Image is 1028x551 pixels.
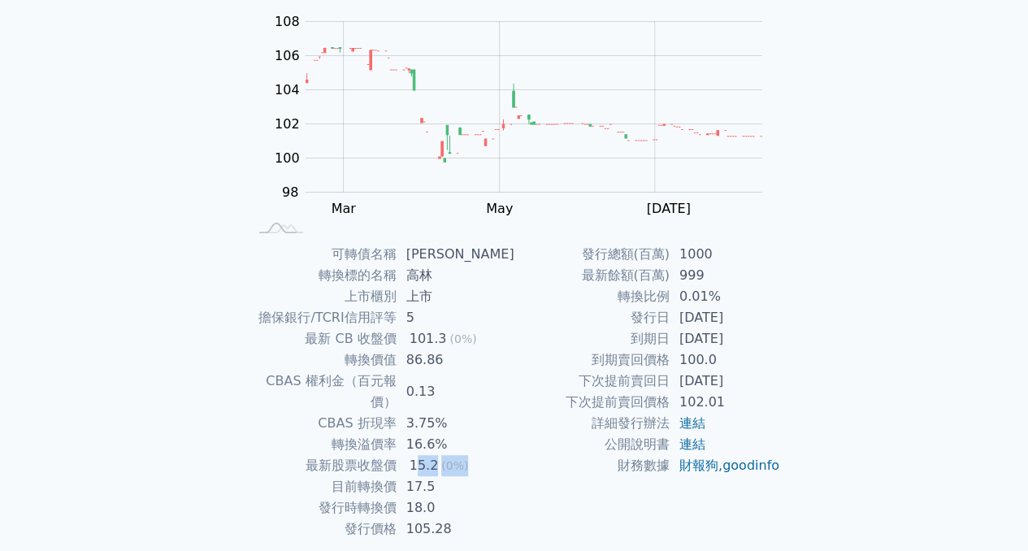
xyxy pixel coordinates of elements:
span: (0%) [449,332,476,345]
td: 16.6% [397,434,514,455]
td: 高林 [397,265,514,286]
td: 轉換溢價率 [248,434,397,455]
td: [DATE] [670,371,781,392]
tspan: 108 [275,14,300,29]
tspan: May [486,201,513,216]
div: 101.3 [406,328,450,349]
td: 發行總額(百萬) [514,244,670,265]
td: [PERSON_NAME] [397,244,514,265]
td: 詳細發行辦法 [514,413,670,434]
td: 100.0 [670,349,781,371]
td: 目前轉換價 [248,476,397,497]
td: 發行日 [514,307,670,328]
td: CBAS 折現率 [248,413,397,434]
td: 下次提前賣回價格 [514,392,670,413]
tspan: Mar [331,201,356,216]
iframe: Chat Widget [947,473,1028,551]
td: 下次提前賣回日 [514,371,670,392]
td: [DATE] [670,307,781,328]
td: 0.13 [397,371,514,413]
td: 轉換比例 [514,286,670,307]
td: CBAS 權利金（百元報價） [248,371,397,413]
td: 發行價格 [248,518,397,540]
td: 公開說明書 [514,434,670,455]
div: 15.2 [406,455,442,476]
td: 發行時轉換價 [248,497,397,518]
tspan: 100 [275,150,300,166]
td: 1000 [670,244,781,265]
td: 0.01% [670,286,781,307]
td: 轉換標的名稱 [248,265,397,286]
span: (0%) [441,459,468,472]
td: [DATE] [670,328,781,349]
td: 3.75% [397,413,514,434]
td: 最新股票收盤價 [248,455,397,476]
td: 到期日 [514,328,670,349]
tspan: 106 [275,48,300,63]
td: 86.86 [397,349,514,371]
tspan: 104 [275,82,300,98]
a: goodinfo [722,458,779,473]
td: 到期賣回價格 [514,349,670,371]
td: 最新餘額(百萬) [514,265,670,286]
td: 轉換價值 [248,349,397,371]
a: 連結 [679,436,705,452]
g: Chart [266,14,786,216]
td: 102.01 [670,392,781,413]
td: 上市櫃別 [248,286,397,307]
tspan: 102 [275,116,300,132]
td: 財務數據 [514,455,670,476]
div: 聊天小工具 [947,473,1028,551]
td: 105.28 [397,518,514,540]
td: , [670,455,781,476]
td: 17.5 [397,476,514,497]
td: 18.0 [397,497,514,518]
td: 5 [397,307,514,328]
tspan: 98 [282,184,298,200]
tspan: [DATE] [646,201,690,216]
td: 上市 [397,286,514,307]
td: 可轉債名稱 [248,244,397,265]
td: 最新 CB 收盤價 [248,328,397,349]
a: 連結 [679,415,705,431]
td: 999 [670,265,781,286]
td: 擔保銀行/TCRI信用評等 [248,307,397,328]
a: 財報狗 [679,458,718,473]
